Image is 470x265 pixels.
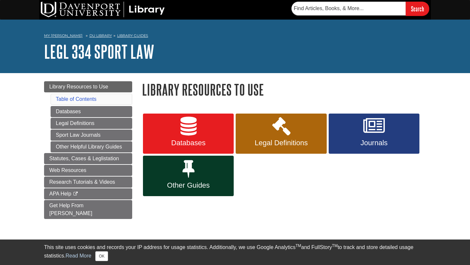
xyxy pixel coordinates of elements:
input: Find Articles, Books, & More... [291,2,406,15]
h1: Library Resources to Use [142,81,426,98]
a: Other Helpful Library Guides [51,141,132,152]
div: Guide Page Menu [44,81,132,219]
sup: TM [332,243,337,248]
a: Web Resources [44,165,132,176]
a: Library Resources to Use [44,81,132,92]
a: APA Help [44,188,132,199]
a: Legal Definitions [51,118,132,129]
span: Databases [148,139,229,147]
a: Read More [66,253,91,258]
a: Legal Definitions [236,114,326,154]
form: Searches DU Library's articles, books, and more [291,2,429,16]
i: This link opens in a new window [73,192,78,196]
a: Table of Contents [56,96,97,102]
a: My [PERSON_NAME] [44,33,83,39]
a: Get Help From [PERSON_NAME] [44,200,132,219]
button: Close [95,251,108,261]
a: Statutes, Cases & Leglistation [44,153,132,164]
a: Journals [329,114,419,154]
a: Other Guides [143,156,234,196]
sup: TM [295,243,301,248]
div: This site uses cookies and records your IP address for usage statistics. Additionally, we use Goo... [44,243,426,261]
a: Research Tutorials & Videos [44,177,132,188]
a: DU Library [89,33,112,38]
img: DU Library [41,2,165,17]
span: Statutes, Cases & Leglistation [49,156,119,161]
span: Research Tutorials & Videos [49,179,115,185]
span: Other Guides [148,181,229,190]
a: Databases [51,106,132,117]
nav: breadcrumb [44,31,426,42]
span: Legal Definitions [241,139,321,147]
a: Sport Law Journals [51,130,132,141]
a: LEGL 334 Sport Law [44,41,154,62]
span: Get Help From [PERSON_NAME] [49,203,92,216]
span: Library Resources to Use [49,84,108,89]
input: Search [406,2,429,16]
span: Web Resources [49,167,86,173]
a: Library Guides [117,33,148,38]
a: Databases [143,114,234,154]
span: Journals [334,139,415,147]
span: APA Help [49,191,71,196]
